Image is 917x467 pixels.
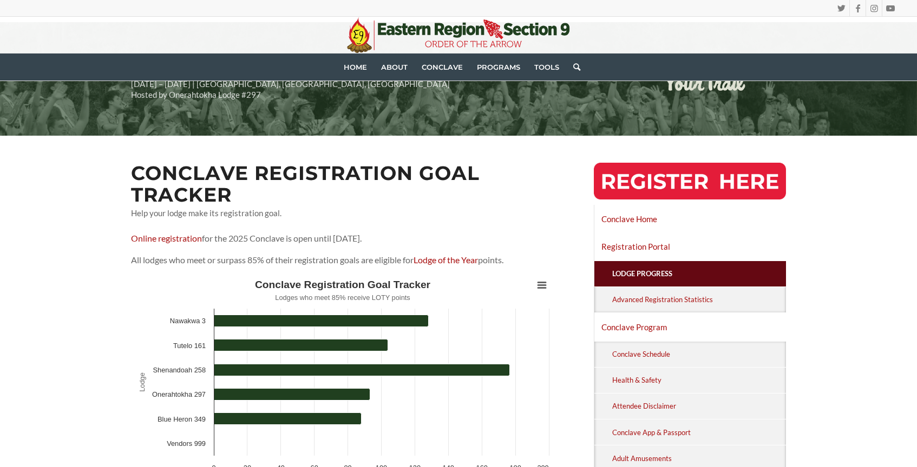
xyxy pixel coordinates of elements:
p: for the 2025 Conclave is open until [DATE]. [131,231,554,245]
img: RegisterHereButton [594,163,786,199]
text: Lodges who meet 85% receive LOTY points [275,293,410,302]
a: Registration Portal [594,233,786,260]
text: Tutelo 161 [173,342,206,350]
text: Onerahtokha 297 [152,390,206,398]
text: Shenandoah 258 [153,366,206,374]
a: Programs [470,54,527,81]
span: Home [344,63,367,71]
a: Advanced Registration Statistics [611,287,786,312]
a: Online registration [131,233,202,243]
a: Tools [527,54,566,81]
h2: Conclave Registration Goal Tracker [131,163,554,205]
a: About [374,54,415,81]
span: About [381,63,408,71]
a: Lodge Progress [611,261,786,286]
text: Lodge [138,372,146,392]
a: Lodge of the Year [414,255,478,265]
span: Conclave [422,63,463,71]
p: Help your lodge make its registration goal. [131,208,554,219]
a: Conclave Program [594,313,786,341]
a: Conclave [415,54,470,81]
a: Conclave Schedule [611,342,786,367]
text: Blue Heron 349 [158,415,206,423]
a: Conclave App & Passport [611,419,786,445]
a: Attendee Disclaimer [611,393,786,419]
text: Vendors 999 [167,439,206,448]
span: Tools [534,63,559,71]
p: All lodges who meet or surpass 85% of their registration goals are eligible for points. [131,253,554,267]
a: Home [337,54,374,81]
text: Conclave Registration Goal Tracker [255,279,431,290]
span: Programs [477,63,520,71]
text: Nawakwa 3 [170,317,206,325]
a: Health & Safety [611,368,786,393]
a: Search [566,54,580,81]
p: [DATE] – [DATE] | [GEOGRAPHIC_DATA], [GEOGRAPHIC_DATA], [GEOGRAPHIC_DATA] Hosted by Onerahtokha L... [131,79,623,100]
a: Conclave Home [594,205,786,232]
